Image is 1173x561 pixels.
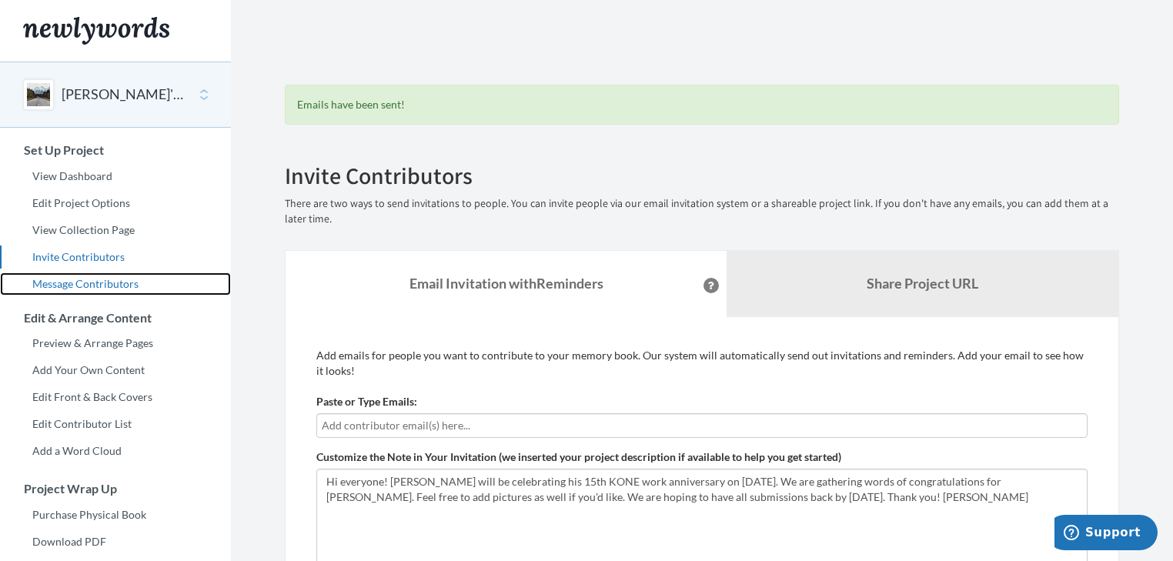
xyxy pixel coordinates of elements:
[285,163,1119,189] h2: Invite Contributors
[23,17,169,45] img: Newlywords logo
[322,417,1078,434] input: Add contributor email(s) here...
[1,482,231,496] h3: Project Wrap Up
[62,85,186,105] button: [PERSON_NAME]'s 15th KONE-versary
[1054,515,1158,553] iframe: Opens a widget where you can chat to one of our agents
[316,394,417,409] label: Paste or Type Emails:
[1,311,231,325] h3: Edit & Arrange Content
[316,348,1088,379] p: Add emails for people you want to contribute to your memory book. Our system will automatically s...
[316,449,841,465] label: Customize the Note in Your Invitation (we inserted your project description if available to help ...
[409,275,603,292] strong: Email Invitation with Reminders
[285,85,1119,125] div: Emails have been sent!
[867,275,978,292] b: Share Project URL
[285,196,1119,227] p: There are two ways to send invitations to people. You can invite people via our email invitation ...
[1,143,231,157] h3: Set Up Project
